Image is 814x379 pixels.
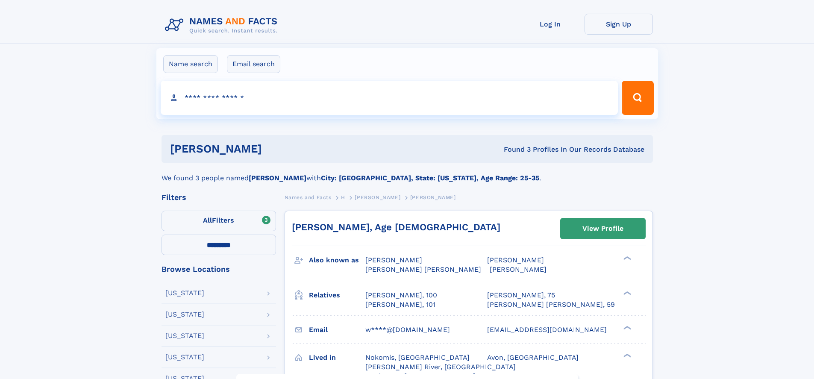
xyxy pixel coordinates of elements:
[321,174,539,182] b: City: [GEOGRAPHIC_DATA], State: [US_STATE], Age Range: 25-35
[487,300,615,309] a: [PERSON_NAME] [PERSON_NAME], 59
[162,194,276,201] div: Filters
[227,55,280,73] label: Email search
[162,211,276,231] label: Filters
[285,192,332,203] a: Names and Facts
[622,81,653,115] button: Search Button
[165,290,204,297] div: [US_STATE]
[582,219,623,238] div: View Profile
[561,218,645,239] a: View Profile
[163,55,218,73] label: Name search
[203,216,212,224] span: All
[487,353,579,361] span: Avon, [GEOGRAPHIC_DATA]
[161,81,618,115] input: search input
[162,265,276,273] div: Browse Locations
[621,256,632,261] div: ❯
[162,163,653,183] div: We found 3 people named with .
[516,14,585,35] a: Log In
[341,192,345,203] a: H
[365,353,470,361] span: Nokomis, [GEOGRAPHIC_DATA]
[309,253,365,267] h3: Also known as
[487,326,607,334] span: [EMAIL_ADDRESS][DOMAIN_NAME]
[309,350,365,365] h3: Lived in
[309,323,365,337] h3: Email
[165,311,204,318] div: [US_STATE]
[487,256,544,264] span: [PERSON_NAME]
[621,353,632,358] div: ❯
[165,354,204,361] div: [US_STATE]
[365,291,437,300] a: [PERSON_NAME], 100
[410,194,456,200] span: [PERSON_NAME]
[309,288,365,303] h3: Relatives
[165,332,204,339] div: [US_STATE]
[365,363,516,371] span: [PERSON_NAME] River, [GEOGRAPHIC_DATA]
[621,325,632,330] div: ❯
[365,300,435,309] a: [PERSON_NAME], 101
[490,265,547,273] span: [PERSON_NAME]
[355,194,400,200] span: [PERSON_NAME]
[341,194,345,200] span: H
[365,265,481,273] span: [PERSON_NAME] [PERSON_NAME]
[162,14,285,37] img: Logo Names and Facts
[249,174,306,182] b: [PERSON_NAME]
[487,291,555,300] a: [PERSON_NAME], 75
[170,144,383,154] h1: [PERSON_NAME]
[621,290,632,296] div: ❯
[585,14,653,35] a: Sign Up
[292,222,500,232] a: [PERSON_NAME], Age [DEMOGRAPHIC_DATA]
[383,145,644,154] div: Found 3 Profiles In Our Records Database
[355,192,400,203] a: [PERSON_NAME]
[365,256,422,264] span: [PERSON_NAME]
